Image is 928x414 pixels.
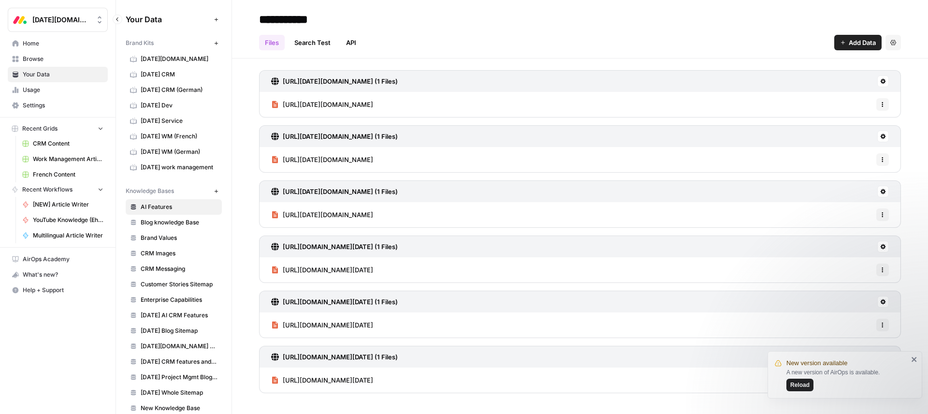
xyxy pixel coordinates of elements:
a: [DATE] CRM (German) [126,82,222,98]
a: [URL][DOMAIN_NAME][DATE] [271,368,373,393]
button: Help + Support [8,282,108,298]
a: API [340,35,362,50]
a: [URL][DATE][DOMAIN_NAME] (1 Files) [271,126,398,147]
a: [DATE] CRM [126,67,222,82]
a: [URL][DATE][DOMAIN_NAME] (1 Files) [271,181,398,202]
span: [DATE] Whole Sitemap [141,388,217,397]
span: Recent Grids [22,124,58,133]
a: Settings [8,98,108,113]
a: YouTube Knowledge (Ehud) [18,212,108,228]
span: Your Data [126,14,210,25]
span: Settings [23,101,103,110]
a: Blog knowledge Base [126,215,222,230]
a: Work Management Article Grid [18,151,108,167]
a: Browse [8,51,108,67]
a: [DATE] Dev [126,98,222,113]
span: French Content [33,170,103,179]
span: Usage [23,86,103,94]
a: [URL][DOMAIN_NAME][DATE] (1 Files) [271,291,398,312]
span: CRM Content [33,139,103,148]
button: Recent Workflows [8,182,108,197]
a: [DATE] Whole Sitemap [126,385,222,400]
a: CRM Content [18,136,108,151]
a: [DATE][DOMAIN_NAME] AI offering [126,339,222,354]
span: Your Data [23,70,103,79]
span: [URL][DOMAIN_NAME][DATE] [283,320,373,330]
a: Customer Stories Sitemap [126,277,222,292]
span: [DATE] AI CRM Features [141,311,217,320]
a: CRM Messaging [126,261,222,277]
span: Browse [23,55,103,63]
span: Knowledge Bases [126,187,174,195]
a: Files [259,35,285,50]
span: [DATE][DOMAIN_NAME] [141,55,217,63]
h3: [URL][DOMAIN_NAME][DATE] (1 Files) [283,242,398,251]
a: Brand Values [126,230,222,246]
span: Brand Kits [126,39,154,47]
a: [URL][DATE][DOMAIN_NAME] (1 Files) [271,71,398,92]
img: Monday.com Logo [11,11,29,29]
div: What's new? [8,267,107,282]
a: AirOps Academy [8,251,108,267]
button: What's new? [8,267,108,282]
span: [URL][DATE][DOMAIN_NAME] [283,210,373,220]
a: [DATE] WM (German) [126,144,222,160]
a: Multilingual Article Writer [18,228,108,243]
span: Customer Stories Sitemap [141,280,217,289]
a: [DATE] AI CRM Features [126,308,222,323]
span: New Knowledge Base [141,404,217,413]
a: [URL][DOMAIN_NAME][DATE] [271,257,373,282]
a: [URL][DOMAIN_NAME][DATE] (1 Files) [271,346,398,368]
span: [DATE][DOMAIN_NAME] AI offering [141,342,217,351]
span: [DATE][DOMAIN_NAME] [32,15,91,25]
a: [DATE] work management [126,160,222,175]
a: Search Test [289,35,336,50]
a: [DATE] CRM features and use cases [126,354,222,370]
span: [DATE] work management [141,163,217,172]
span: CRM Images [141,249,217,258]
span: Home [23,39,103,48]
a: AI Features [126,199,222,215]
button: Recent Grids [8,121,108,136]
span: AI Features [141,203,217,211]
span: [URL][DATE][DOMAIN_NAME] [283,155,373,164]
span: Help + Support [23,286,103,295]
span: CRM Messaging [141,265,217,273]
span: [DATE] Blog Sitemap [141,326,217,335]
a: [DATE] Blog Sitemap [126,323,222,339]
span: Work Management Article Grid [33,155,103,163]
span: YouTube Knowledge (Ehud) [33,216,103,224]
h3: [URL][DOMAIN_NAME][DATE] (1 Files) [283,297,398,307]
h3: [URL][DOMAIN_NAME][DATE] (1 Files) [283,352,398,362]
a: [URL][DATE][DOMAIN_NAME] [271,92,373,117]
span: [DATE] CRM (German) [141,86,217,94]
a: [DATE] WM (French) [126,129,222,144]
a: [URL][DOMAIN_NAME][DATE] [271,312,373,338]
span: [URL][DOMAIN_NAME][DATE] [283,265,373,275]
span: Brand Values [141,234,217,242]
a: Enterprise Capabilities [126,292,222,308]
span: Multilingual Article Writer [33,231,103,240]
a: French Content [18,167,108,182]
a: [URL][DATE][DOMAIN_NAME] [271,202,373,227]
a: Usage [8,82,108,98]
span: Recent Workflows [22,185,72,194]
button: Add Data [834,35,882,50]
span: [DATE] CRM [141,70,217,79]
span: AirOps Academy [23,255,103,264]
a: [DATE] Service [126,113,222,129]
h3: [URL][DATE][DOMAIN_NAME] (1 Files) [283,132,398,141]
a: Home [8,36,108,51]
span: Enterprise Capabilities [141,296,217,304]
span: [DATE] WM (French) [141,132,217,141]
span: Blog knowledge Base [141,218,217,227]
span: [NEW] Article Writer [33,200,103,209]
a: [DATE][DOMAIN_NAME] [126,51,222,67]
span: [DATE] Dev [141,101,217,110]
a: CRM Images [126,246,222,261]
span: [DATE] WM (German) [141,148,217,156]
a: [NEW] Article Writer [18,197,108,212]
span: Add Data [849,38,876,47]
button: Workspace: Monday.com [8,8,108,32]
a: [URL][DOMAIN_NAME][DATE] (1 Files) [271,236,398,257]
